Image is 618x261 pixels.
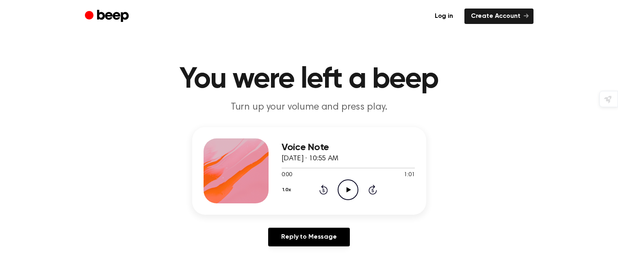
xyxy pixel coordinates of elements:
[268,228,349,246] a: Reply to Message
[282,183,294,197] button: 1.0x
[404,171,414,179] span: 1:01
[101,65,517,94] h1: You were left a beep
[153,101,465,114] p: Turn up your volume and press play.
[282,171,292,179] span: 0:00
[428,9,460,24] a: Log in
[464,9,533,24] a: Create Account
[282,142,415,153] h3: Voice Note
[85,9,131,24] a: Beep
[282,155,338,162] span: [DATE] · 10:55 AM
